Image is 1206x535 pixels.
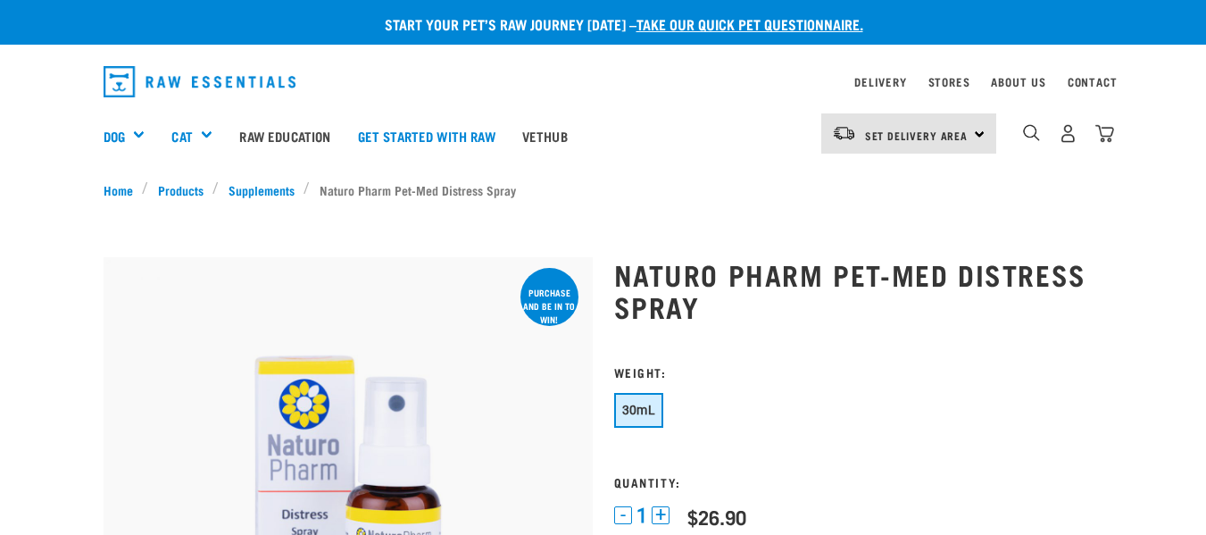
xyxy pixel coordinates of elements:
img: home-icon-1@2x.png [1023,124,1040,141]
a: Vethub [509,100,581,171]
a: About Us [991,79,1045,85]
a: Dog [104,126,125,146]
span: 30mL [622,403,656,417]
nav: breadcrumbs [104,180,1103,199]
a: Get started with Raw [345,100,509,171]
a: Raw Education [226,100,344,171]
a: Contact [1068,79,1118,85]
img: home-icon@2x.png [1095,124,1114,143]
a: Delivery [854,79,906,85]
h3: Weight: [614,365,1103,379]
a: take our quick pet questionnaire. [636,20,863,28]
img: Raw Essentials Logo [104,66,296,97]
a: Products [148,180,212,199]
span: 1 [636,506,647,525]
h1: Naturo Pharm Pet-Med Distress Spray [614,258,1103,322]
nav: dropdown navigation [89,59,1118,104]
span: Set Delivery Area [865,132,969,138]
button: 30mL [614,393,664,428]
div: $26.90 [687,506,746,528]
a: Home [104,180,143,199]
button: - [614,506,632,524]
h3: Quantity: [614,475,1103,489]
button: + [652,506,670,524]
a: Stores [928,79,970,85]
a: Supplements [219,180,304,199]
a: Cat [171,126,192,146]
img: user.png [1059,124,1077,143]
img: van-moving.png [832,125,856,141]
